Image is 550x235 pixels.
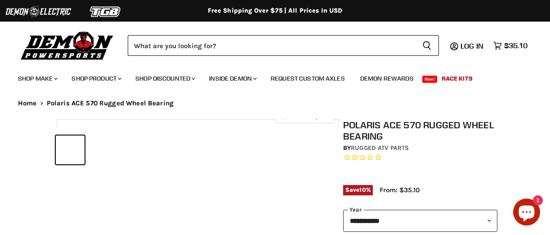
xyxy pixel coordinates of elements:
span: Click to expand [280,113,330,120]
h1: Polaris ACE 570 Rugged Wheel Bearing [343,119,497,142]
span: From: $35.10 [380,186,420,194]
button: IMAGE thumbnail [87,136,116,164]
a: Rugged ATV Parts [351,144,409,152]
a: Home [18,99,37,107]
span: $35.10 [504,41,528,50]
span: Log in [461,41,483,50]
a: Request Custom Axles [264,69,352,88]
select: year [343,210,497,232]
a: Inside Demon [202,69,262,88]
a: Race Kits [435,69,479,88]
a: $35.10 [489,39,532,52]
a: Shop Product [65,69,127,88]
span: New! [422,76,438,83]
input: Search [128,35,415,56]
img: TGB Logo 2 [72,3,139,20]
div: by [343,143,497,153]
button: Polaris ACE 570 Rugged Wheel Bearing thumbnail [56,136,85,164]
ul: Main menu [11,66,525,88]
a: Demon Rewards [353,69,420,88]
img: Demon Powersports [18,29,116,61]
span: Save % [343,185,373,195]
inbox-online-store-chat: Shopify online store chat [510,199,543,228]
a: Shop Discounted [129,69,201,88]
button: Search [415,35,439,56]
a: Shop Make [11,69,63,88]
span: 10 [359,186,366,193]
form: Product [128,35,439,56]
span: Polaris ACE 570 Rugged Wheel Bearing [47,99,174,107]
img: Demon Electric Logo 2 [4,3,72,20]
a: Log in [456,42,489,50]
span: Rated 0.0 out of 5 stars 0 reviews [343,153,497,163]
